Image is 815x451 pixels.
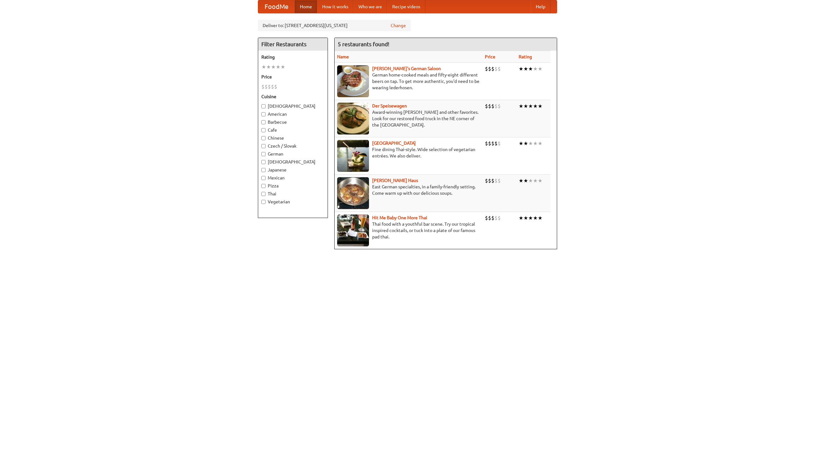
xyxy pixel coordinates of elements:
li: $ [485,177,488,184]
li: $ [485,215,488,222]
label: Cafe [261,127,324,133]
label: Mexican [261,175,324,181]
li: ★ [519,215,523,222]
label: American [261,111,324,117]
li: ★ [519,103,523,110]
a: Help [531,0,550,13]
li: $ [485,103,488,110]
li: $ [494,177,498,184]
p: Fine dining Thai-style. Wide selection of vegetarian entrées. We also deliver. [337,146,480,159]
li: ★ [538,177,542,184]
li: $ [498,140,501,147]
input: Chinese [261,136,266,140]
label: German [261,151,324,157]
li: ★ [261,63,266,70]
h5: Rating [261,54,324,60]
li: ★ [519,140,523,147]
li: ★ [533,140,538,147]
a: Price [485,54,495,59]
a: Home [295,0,317,13]
input: Pizza [261,184,266,188]
a: Name [337,54,349,59]
li: $ [265,83,268,90]
li: $ [498,103,501,110]
li: ★ [280,63,285,70]
li: ★ [528,140,533,147]
li: $ [268,83,271,90]
li: $ [488,140,491,147]
a: Der Speisewagen [372,103,407,108]
label: Pizza [261,183,324,189]
li: $ [271,83,274,90]
li: ★ [533,103,538,110]
input: Vegetarian [261,200,266,204]
li: ★ [523,103,528,110]
input: Cafe [261,128,266,132]
li: ★ [523,177,528,184]
input: Czech / Slovak [261,144,266,148]
li: $ [491,103,494,110]
a: FoodMe [258,0,295,13]
li: $ [488,177,491,184]
li: $ [491,215,494,222]
li: $ [488,65,491,72]
label: [DEMOGRAPHIC_DATA] [261,159,324,165]
label: Vegetarian [261,199,324,205]
img: babythai.jpg [337,215,369,246]
li: $ [261,83,265,90]
li: $ [491,177,494,184]
div: Deliver to: [STREET_ADDRESS][US_STATE] [258,20,411,31]
li: $ [494,215,498,222]
p: Thai food with a youthful bar scene. Try our tropical inspired cocktails, or tuck into a plate of... [337,221,480,240]
li: ★ [519,65,523,72]
img: kohlhaus.jpg [337,177,369,209]
li: ★ [528,65,533,72]
a: Hit Me Baby One More Thai [372,215,427,220]
li: ★ [523,215,528,222]
input: Japanese [261,168,266,172]
li: ★ [528,177,533,184]
input: [DEMOGRAPHIC_DATA] [261,104,266,108]
b: [PERSON_NAME]'s German Saloon [372,66,441,71]
p: Award-winning [PERSON_NAME] and other favorites. Look for our restored food truck in the NE corne... [337,109,480,128]
li: ★ [533,215,538,222]
img: esthers.jpg [337,65,369,97]
li: ★ [538,215,542,222]
a: [GEOGRAPHIC_DATA] [372,141,416,146]
li: $ [491,65,494,72]
li: ★ [523,140,528,147]
li: $ [498,215,501,222]
li: $ [485,140,488,147]
li: $ [488,103,491,110]
input: Barbecue [261,120,266,124]
label: Japanese [261,167,324,173]
img: satay.jpg [337,140,369,172]
p: German home-cooked meals and fifty-eight different beers on tap. To get more authentic, you'd nee... [337,72,480,91]
a: [PERSON_NAME] Haus [372,178,418,183]
li: ★ [528,215,533,222]
img: speisewagen.jpg [337,103,369,135]
input: Thai [261,192,266,196]
li: $ [494,65,498,72]
li: $ [498,65,501,72]
li: $ [494,140,498,147]
li: $ [488,215,491,222]
p: East German specialties, in a family-friendly setting. Come warm up with our delicious soups. [337,184,480,196]
input: German [261,152,266,156]
li: ★ [538,103,542,110]
li: ★ [533,65,538,72]
a: How it works [317,0,353,13]
label: Thai [261,191,324,197]
li: ★ [538,65,542,72]
li: ★ [538,140,542,147]
ng-pluralize: 5 restaurants found! [338,41,389,47]
li: $ [491,140,494,147]
a: Who we are [353,0,387,13]
li: $ [498,177,501,184]
h5: Cuisine [261,93,324,100]
li: $ [494,103,498,110]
